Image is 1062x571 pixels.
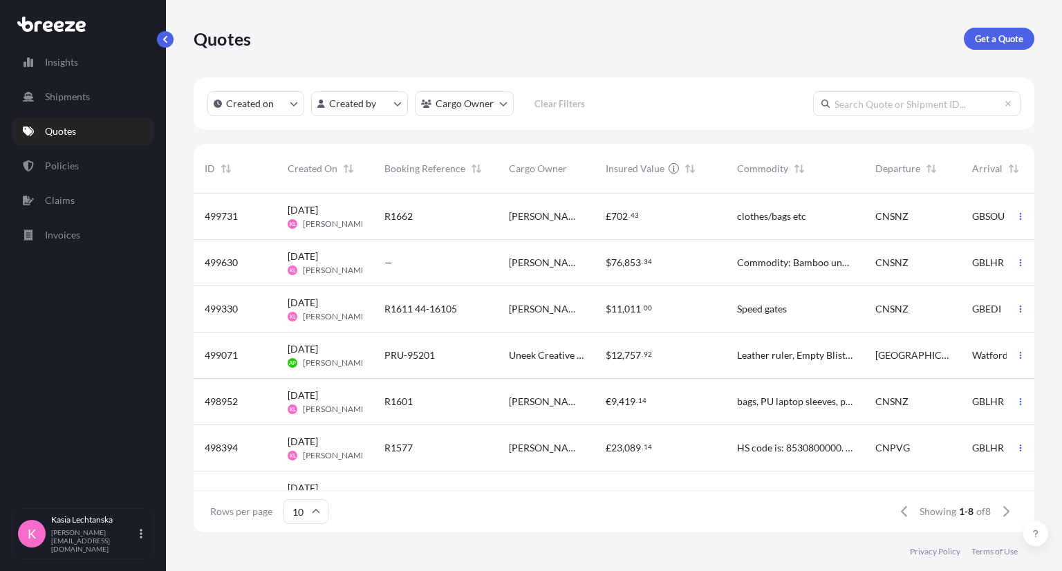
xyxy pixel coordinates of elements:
[964,28,1034,50] a: Get a Quote
[509,441,584,455] span: [PERSON_NAME]
[972,209,1005,223] span: GBSOU
[290,217,296,231] span: KL
[207,91,304,116] button: createdOn Filter options
[384,395,413,409] span: R1601
[644,352,652,357] span: 92
[875,441,910,455] span: CNPVG
[45,228,80,242] p: Invoices
[384,348,435,362] span: PRU-95201
[923,160,940,177] button: Sort
[972,162,1003,176] span: Arrival
[45,55,78,69] p: Insights
[606,397,611,406] span: €
[622,350,624,360] span: ,
[303,265,369,276] span: [PERSON_NAME]
[791,160,808,177] button: Sort
[45,194,75,207] p: Claims
[303,218,369,230] span: [PERSON_NAME]
[288,435,318,449] span: [DATE]
[737,395,853,409] span: bags, PU laptop sleeves, phone vcovers
[644,306,652,310] span: 00
[875,395,909,409] span: CNSNZ
[384,487,393,501] span: —
[875,302,909,316] span: CNSNZ
[1005,160,1022,177] button: Sort
[226,97,274,111] p: Created on
[290,449,296,462] span: KL
[622,258,624,268] span: ,
[971,546,1018,557] a: Terms of Use
[384,209,413,223] span: R1662
[45,90,90,104] p: Shipments
[384,441,413,455] span: R1577
[875,256,909,270] span: CNSNZ
[737,348,853,362] span: Leather ruler, Empty Blister Sheets
[288,481,318,495] span: [DATE]
[959,505,973,518] span: 1-8
[12,152,154,180] a: Policies
[288,203,318,217] span: [DATE]
[45,159,79,173] p: Policies
[534,97,585,111] p: Clear Filters
[329,97,376,111] p: Created by
[290,402,296,416] span: KL
[875,209,909,223] span: CNSNZ
[45,124,76,138] p: Quotes
[415,91,514,116] button: cargoOwner Filter options
[436,97,494,111] p: Cargo Owner
[644,444,652,449] span: 14
[340,160,357,177] button: Sort
[509,209,584,223] span: [PERSON_NAME]
[972,348,1008,362] span: Watford
[622,489,624,499] span: ,
[642,306,643,310] span: .
[972,302,1001,316] span: GBEDI
[619,397,635,406] span: 419
[210,505,272,518] span: Rows per page
[205,162,215,176] span: ID
[290,310,296,324] span: KL
[12,221,154,249] a: Invoices
[910,546,960,557] a: Privacy Policy
[737,441,853,455] span: HS code is: 8530800000. As it is highways traffic signage.
[875,487,909,501] span: CNSNZ
[509,348,584,362] span: Uneek Creative Group Ltd
[509,302,584,316] span: [PERSON_NAME]
[737,256,853,270] span: Commodity: Bamboo underwear, HS code: 6108.29.00 (“Textile briefs, panties, knitted: of other tex...
[288,250,318,263] span: [DATE]
[972,256,1004,270] span: GBLHR
[875,162,920,176] span: Departure
[290,263,296,277] span: KL
[606,162,664,176] span: Insured Value
[509,256,584,270] span: [PERSON_NAME] - textiles
[509,162,567,176] span: Cargo Owner
[624,350,641,360] span: 757
[205,395,238,409] span: 498952
[288,389,318,402] span: [DATE]
[311,91,408,116] button: createdBy Filter options
[12,83,154,111] a: Shipments
[468,160,485,177] button: Sort
[205,302,238,316] span: 499330
[972,487,1003,501] span: GBFXT
[521,93,598,115] button: Clear Filters
[288,342,318,356] span: [DATE]
[384,256,393,270] span: —
[194,28,251,50] p: Quotes
[638,398,646,403] span: 14
[628,213,630,218] span: .
[737,209,806,223] span: clothes/bags etc
[205,348,238,362] span: 499071
[624,258,641,268] span: 853
[972,395,1004,409] span: GBLHR
[642,444,643,449] span: .
[51,528,137,553] p: [PERSON_NAME][EMAIL_ADDRESS][DOMAIN_NAME]
[624,304,641,314] span: 011
[813,91,1021,116] input: Search Quote or Shipment ID...
[218,160,234,177] button: Sort
[682,160,698,177] button: Sort
[509,487,584,501] span: Universal Kiosk Ltd
[384,162,465,176] span: Booking Reference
